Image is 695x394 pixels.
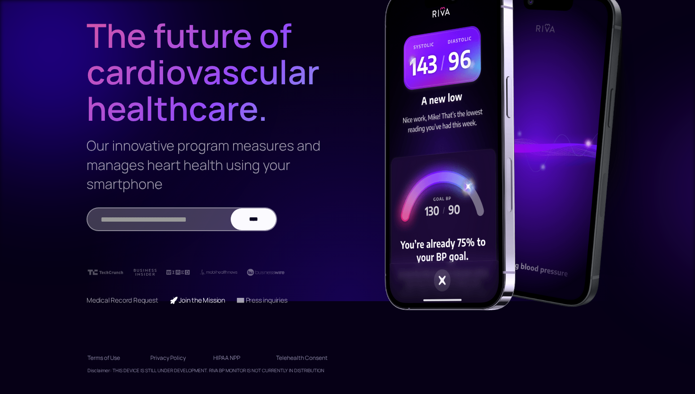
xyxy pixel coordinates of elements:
[87,136,325,193] h3: Our innovative program measures and manages heart health using your smartphone
[87,295,158,304] a: Medical Record Request
[150,350,202,366] a: Privacy Policy
[87,350,139,366] a: Terms of Use
[276,350,328,366] a: Telehealth Consent
[170,295,225,304] a: 🚀 Join the Mission
[87,366,324,375] div: Disclaimer: THIS DEVICE IS STILL UNDER DEVELOPMENT. RIVA BP MONITOR IS NOT CURRENTLY IN DISTRIBUTION
[87,207,277,231] form: Email Form
[213,350,265,366] a: HIPAA NPP
[236,295,287,304] a: 📧 Press inquiries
